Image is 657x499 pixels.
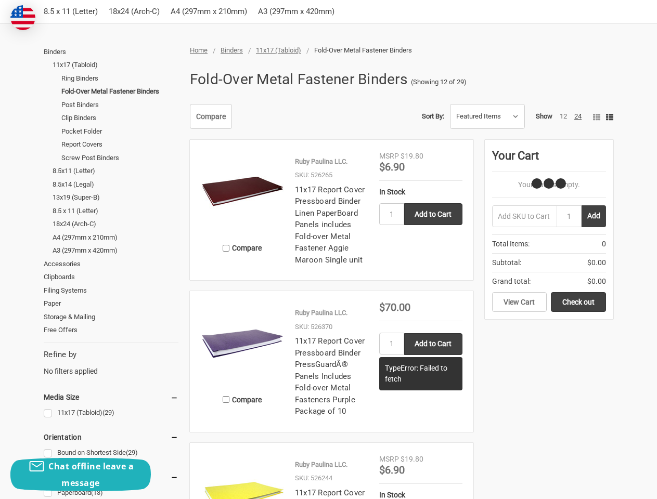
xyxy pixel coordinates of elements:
input: Add SKU to Cart [492,205,557,227]
a: 12 [560,112,567,120]
a: View Cart [492,292,547,312]
span: $19.80 [401,455,423,463]
a: Pocket Folder [61,125,178,138]
a: Binders [44,45,178,59]
span: $0.00 [587,257,606,268]
h5: Refine by [44,349,178,361]
div: MSRP [379,454,399,465]
div: Your Cart [492,147,606,172]
a: Paper [44,297,178,310]
button: Add [582,205,606,227]
a: 11x17 (Tabloid) [256,46,301,54]
p: Ruby Paulina LLC. [295,459,347,470]
a: Home [190,46,208,54]
a: Clip Binders [61,111,178,125]
input: Compare [223,396,229,403]
span: Chat offline leave a message [48,461,134,489]
p: Your Cart Is Empty. [492,179,606,190]
span: (29) [102,409,114,416]
span: $6.90 [379,464,405,476]
a: 18x24 (Arch-C) [53,217,178,231]
input: Compare [223,245,229,252]
a: 8.5x11 (Letter) [53,164,178,178]
span: $0.00 [587,276,606,287]
div: No filters applied [44,349,178,377]
label: Compare [201,240,284,257]
h1: Fold-Over Metal Fastener Binders [190,66,407,93]
h5: Media Size [44,391,178,403]
div: TypeError: Failed to fetch [379,357,462,390]
a: A3 (297mm x 420mm) [53,244,178,257]
a: Filing Systems [44,284,178,297]
label: Sort By: [422,109,444,124]
a: Compare [190,104,232,129]
img: 11x17 Report Cover Pressboard Binder Linen PaperBoard Panels includes Fold-over Metal Fastener Ag... [201,151,284,234]
span: (Showing 12 of 29) [411,77,467,87]
a: Binders [221,46,243,54]
div: In Stock [379,187,462,198]
div: MSRP [379,151,399,162]
input: Add to Cart [404,333,462,355]
a: Storage & Mailing [44,310,178,324]
a: Clipboards [44,270,178,284]
img: 11x17 Report Cover Pressboard Binder PressGuardÂ® Panels Includes Fold-over Metal Fasteners Purpl... [201,302,284,385]
a: Post Binders [61,98,178,112]
a: Screw Post Binders [61,151,178,165]
button: Chat offline leave a message [10,458,151,491]
span: Show [536,112,552,120]
a: 11x17 Report Cover Pressboard Binder PressGuardÂ® Panels Includes Fold-over Metal Fasteners Purpl... [295,336,365,416]
a: 24 [574,112,582,120]
a: Report Covers [61,138,178,151]
p: SKU: 526265 [295,170,332,180]
a: Ring Binders [61,72,178,85]
a: 13x19 (Super-B) [53,191,178,204]
span: $6.90 [379,161,405,173]
span: (29) [126,449,138,456]
span: Subtotal: [492,257,521,268]
span: 0 [602,239,606,249]
p: Ruby Paulina LLC. [295,308,347,318]
span: Grand total: [492,276,531,287]
h5: Orientation [44,431,178,443]
p: Ruby Paulina LLC. [295,156,347,167]
a: Fold-Over Metal Fastener Binders [61,85,178,98]
span: Fold-Over Metal Fastener Binders [314,46,412,54]
input: Add to Cart [404,203,462,225]
span: Total Items: [492,239,530,249]
p: SKU: 526244 [295,473,332,483]
span: $70.00 [379,301,410,313]
a: Check out [551,292,606,312]
span: (13) [91,489,103,496]
a: 11x17 (Tabloid) [44,406,178,420]
a: 11x17 Report Cover Pressboard Binder Linen PaperBoard Panels includes Fold-over Metal Fastener Ag... [295,185,365,265]
span: $19.80 [401,152,423,160]
a: 11x17 (Tabloid) [53,58,178,72]
a: Free Offers [44,323,178,337]
label: Compare [201,391,284,408]
a: 8.5x14 (Legal) [53,178,178,191]
a: Bound on Shortest Side [44,446,178,460]
img: duty and tax information for United States [10,5,35,30]
a: A4 (297mm x 210mm) [53,231,178,244]
a: 8.5 x 11 (Letter) [53,204,178,218]
a: Accessories [44,257,178,271]
p: SKU: 526370 [295,322,332,332]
